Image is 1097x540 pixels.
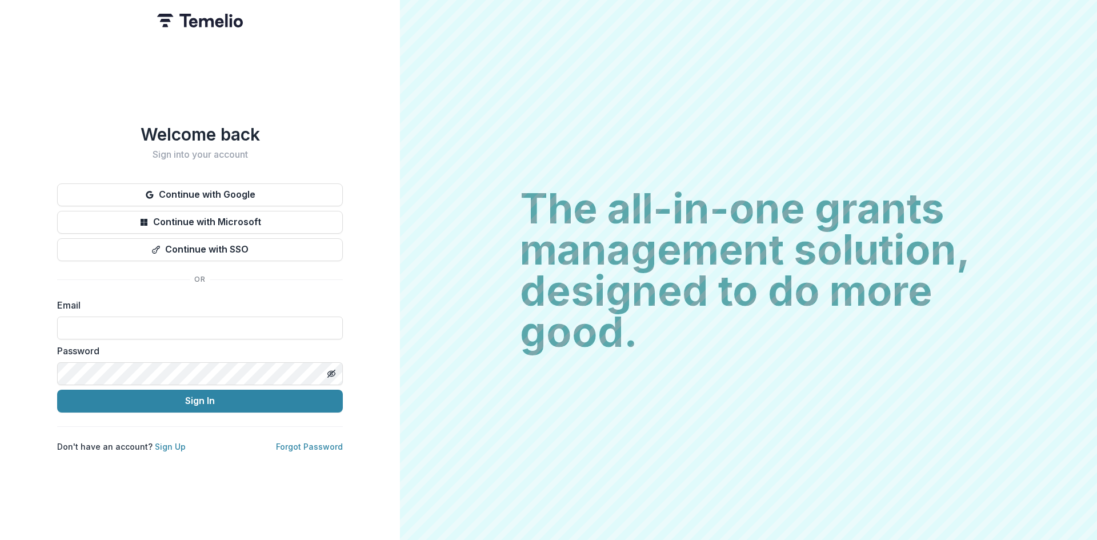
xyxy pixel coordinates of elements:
button: Sign In [57,390,343,413]
button: Continue with Google [57,183,343,206]
img: Temelio [157,14,243,27]
a: Sign Up [155,442,186,451]
label: Password [57,344,336,358]
p: Don't have an account? [57,441,186,453]
button: Continue with SSO [57,238,343,261]
h2: Sign into your account [57,149,343,160]
label: Email [57,298,336,312]
a: Forgot Password [276,442,343,451]
button: Toggle password visibility [322,365,341,383]
h1: Welcome back [57,124,343,145]
button: Continue with Microsoft [57,211,343,234]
